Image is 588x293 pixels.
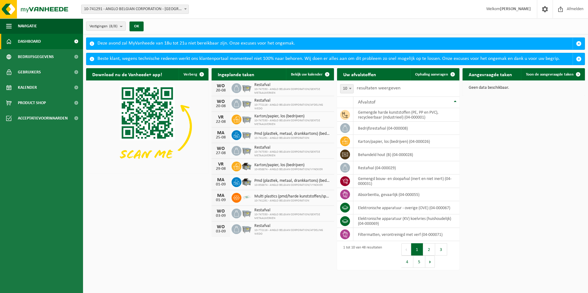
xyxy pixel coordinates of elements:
[353,228,459,241] td: filtermatten, verontreinigd met verf (04-000071)
[254,168,323,171] span: 10-958874 - ANGLO BELGIAN CORPORATION/VYNCKIER
[291,72,323,76] span: Bekijk uw kalender
[215,167,227,171] div: 29-08
[353,135,459,148] td: karton/papier, los (bedrijven) (04-000026)
[86,80,209,172] img: Download de VHEPlus App
[254,131,331,136] span: Pmd (plastiek, metaal, drankkartons) (bedrijven)
[254,88,331,95] span: 10-747330 - ANGLO BELGIAN CORPORATION/GENTSE METAALWERKEN
[286,68,333,80] a: Bekijk uw kalender
[254,199,331,203] span: 10-741291 - ANGLO BELGIAN CORPORATION
[254,103,331,111] span: 10-772116 - ANGLO BELGIAN CORPORATION/AFDELING WEDO
[215,88,227,93] div: 20-08
[340,84,354,93] span: 10
[215,193,227,198] div: MA
[358,100,375,105] span: Afvalstof
[401,256,413,268] button: 4
[241,208,252,218] img: WB-2500-GAL-GY-01
[411,243,423,256] button: 1
[215,120,227,124] div: 22-08
[254,83,331,88] span: Restafval
[254,145,331,150] span: Restafval
[526,72,574,76] span: Toon de aangevraagde taken
[469,86,579,90] p: Geen data beschikbaar.
[18,80,37,95] span: Kalender
[254,183,331,187] span: 10-958874 - ANGLO BELGIAN CORPORATION/VYNCKIER
[353,108,459,122] td: gemengde harde kunststoffen (PE, PP en PVC), recycleerbaar (industrieel) (04-000001)
[401,243,411,256] button: Previous
[435,243,447,256] button: 3
[215,209,227,214] div: WO
[340,243,382,268] div: 1 tot 10 van 48 resultaten
[179,68,208,80] button: Verberg
[18,18,37,34] span: Navigatie
[357,86,400,91] label: resultaten weergeven
[254,224,331,229] span: Restafval
[254,229,331,236] span: 10-772116 - ANGLO BELGIAN CORPORATION/AFDELING WEDO
[215,115,227,120] div: VR
[254,119,331,126] span: 10-747330 - ANGLO BELGIAN CORPORATION/GENTSE METAALWERKEN
[241,129,252,140] img: WB-2500-GAL-GY-01
[337,68,382,80] h2: Uw afvalstoffen
[215,131,227,135] div: MA
[423,243,435,256] button: 2
[18,34,41,49] span: Dashboard
[215,135,227,140] div: 25-08
[425,256,435,268] button: Next
[109,24,117,28] count: (8/8)
[86,68,168,80] h2: Download nu de Vanheede+ app!
[353,214,459,228] td: elektronische apparatuur (KV) koelvries (huishoudelijk) (04-000069)
[215,146,227,151] div: WO
[18,111,68,126] span: Acceptatievoorwaarden
[340,84,353,93] span: 10
[215,104,227,108] div: 20-08
[254,213,331,220] span: 10-747330 - ANGLO BELGIAN CORPORATION/GENTSE METAALWERKEN
[215,225,227,229] div: WO
[413,256,425,268] button: 5
[215,178,227,182] div: MA
[254,150,331,158] span: 10-747330 - ANGLO BELGIAN CORPORATION/GENTSE METAALWERKEN
[241,82,252,93] img: WB-2500-GAL-GY-01
[353,148,459,161] td: behandeld hout (B) (04-000028)
[215,198,227,202] div: 01-09
[215,162,227,167] div: VR
[86,21,126,31] button: Vestigingen(8/8)
[254,163,323,168] span: Karton/papier, los (bedrijven)
[353,122,459,135] td: bedrijfsrestafval (04-000008)
[215,151,227,155] div: 27-08
[521,68,584,80] a: Toon de aangevraagde taken
[241,176,252,187] img: WB-5000-GAL-GY-01
[463,68,518,80] h2: Aangevraagde taken
[81,5,189,14] span: 10-741291 - ANGLO BELGIAN CORPORATION - GENT
[81,5,189,14] span: 10-741291 - ANGLO BELGIAN CORPORATION - GENT
[254,194,331,199] span: Multi plastics (pmd/harde kunststoffen/spanbanden/eps/folie naturel/folie gemeng...
[89,22,117,31] span: Vestigingen
[353,161,459,174] td: restafval (04-000029)
[415,72,448,76] span: Ophaling aanvragen
[215,214,227,218] div: 03-09
[97,38,573,49] div: Deze avond zal MyVanheede van 18u tot 21u niet bereikbaar zijn. Onze excuses voor het ongemak.
[254,98,331,103] span: Restafval
[18,95,46,111] span: Product Shop
[97,53,573,65] div: Beste klant, wegens technische redenen werkt ons klantenportaal momenteel niet 100% naar behoren....
[254,114,331,119] span: Karton/papier, los (bedrijven)
[18,49,54,64] span: Bedrijfsgegevens
[410,68,459,80] a: Ophaling aanvragen
[215,229,227,234] div: 03-09
[241,161,252,171] img: WB-5000-GAL-GY-01
[353,174,459,188] td: gemengd bouw- en sloopafval (inert en niet inert) (04-000031)
[254,208,331,213] span: Restafval
[184,72,197,76] span: Verberg
[241,145,252,155] img: WB-2500-GAL-GY-01
[241,192,252,202] img: LP-SK-00500-LPE-16
[215,182,227,187] div: 01-09
[353,201,459,214] td: elektronische apparatuur - overige (OVE) (04-000067)
[241,98,252,108] img: WB-2500-GAL-GY-01
[241,223,252,234] img: WB-2500-GAL-GY-01
[18,64,41,80] span: Gebruikers
[241,114,252,124] img: WB-2500-GAL-GY-01
[215,99,227,104] div: WO
[212,68,260,80] h2: Ingeplande taken
[215,84,227,88] div: WO
[254,136,331,140] span: 10-741291 - ANGLO BELGIAN CORPORATION
[353,188,459,201] td: absorbentia, gevaarlijk (04-000055)
[500,7,531,11] strong: [PERSON_NAME]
